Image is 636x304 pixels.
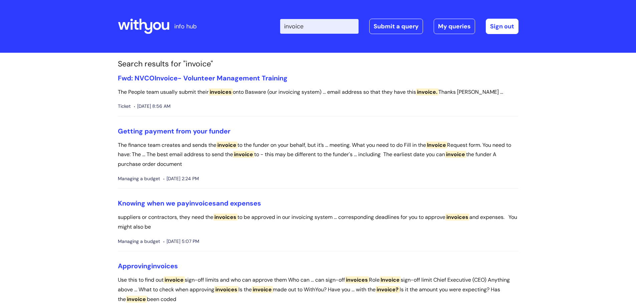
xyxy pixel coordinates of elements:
input: Search [280,19,359,34]
span: invoices [209,88,233,95]
h1: Search results for "invoice" [118,59,518,69]
a: Getting payment from your funder [118,127,230,135]
a: Fwd: NVCOInvoice- Volunteer Management Training [118,74,287,82]
a: Submit a query [369,19,423,34]
span: invoice [164,276,185,283]
span: [DATE] 2:24 PM [163,175,199,183]
span: Ticket [118,102,131,110]
span: Managing a budget [118,175,160,183]
span: invoice [233,151,254,158]
span: invoice [252,286,273,293]
span: invoice. [416,88,438,95]
span: invoices [345,276,369,283]
div: | - [280,19,518,34]
span: Managing a budget [118,237,160,246]
a: Knowing when we payinvoicesand expenses [118,199,261,208]
p: Use this to find out sign-off limits and who can approve them Who can ... can sign-off Role sign-... [118,275,518,304]
span: Invoice [380,276,401,283]
span: Invoice [426,141,447,148]
p: suppliers or contractors, they need the to be approved in our invoicing system ... corresponding ... [118,213,518,232]
a: Approvinginvoices [118,262,178,270]
p: The finance team creates and sends the to the funder on your behalf, but it’s ... meeting. What y... [118,140,518,169]
span: invoices [213,214,237,221]
span: invoice [216,141,237,148]
span: invoices [151,262,178,270]
span: invoices [189,199,216,208]
span: [DATE] 8:56 AM [134,102,171,110]
span: invoice [126,296,147,303]
span: invoices [445,214,469,221]
p: info hub [174,21,197,32]
a: Sign out [486,19,518,34]
span: invoices [214,286,238,293]
span: invoice [445,151,466,158]
span: invoice? [376,286,400,293]
span: [DATE] 5:07 PM [163,237,199,246]
a: My queries [434,19,475,34]
p: The People team usually submit their onto Basware (our invoicing system) ... email address so tha... [118,87,518,97]
span: Invoice [155,74,178,82]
